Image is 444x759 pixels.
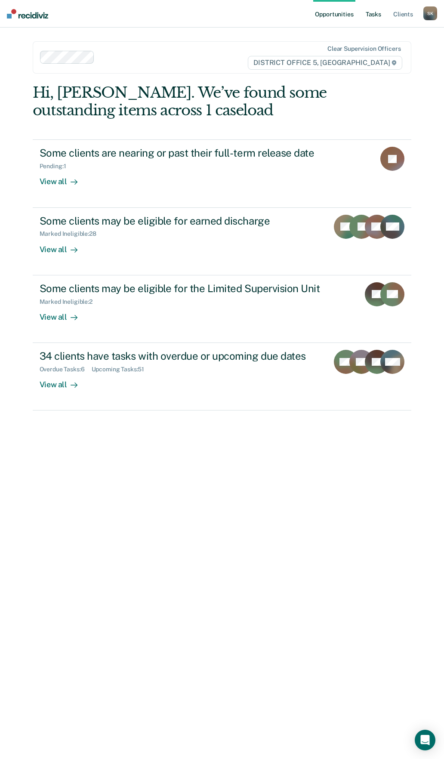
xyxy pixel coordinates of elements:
div: Some clients are nearing or past their full-term release date [40,147,342,159]
div: Clear supervision officers [327,45,401,52]
div: View all [40,170,88,187]
div: 34 clients have tasks with overdue or upcoming due dates [40,350,322,362]
div: View all [40,305,88,322]
div: Marked Ineligible : 2 [40,298,99,305]
a: Some clients may be eligible for the Limited Supervision UnitMarked Ineligible:2View all [33,275,412,343]
img: Recidiviz [7,9,48,19]
div: Some clients may be eligible for earned discharge [40,215,322,227]
div: View all [40,373,88,390]
div: Open Intercom Messenger [415,730,435,750]
a: Some clients are nearing or past their full-term release datePending:1View all [33,139,412,207]
div: Upcoming Tasks : 51 [92,366,151,373]
span: DISTRICT OFFICE 5, [GEOGRAPHIC_DATA] [248,56,402,70]
button: SK [423,6,437,20]
a: Some clients may be eligible for earned dischargeMarked Ineligible:28View all [33,208,412,275]
div: Marked Ineligible : 28 [40,230,103,238]
div: Overdue Tasks : 6 [40,366,92,373]
div: Some clients may be eligible for the Limited Supervision Unit [40,282,342,295]
div: Pending : 1 [40,163,73,170]
div: Hi, [PERSON_NAME]. We’ve found some outstanding items across 1 caseload [33,84,336,119]
a: 34 clients have tasks with overdue or upcoming due datesOverdue Tasks:6Upcoming Tasks:51View all [33,343,412,410]
div: S K [423,6,437,20]
div: View all [40,238,88,254]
